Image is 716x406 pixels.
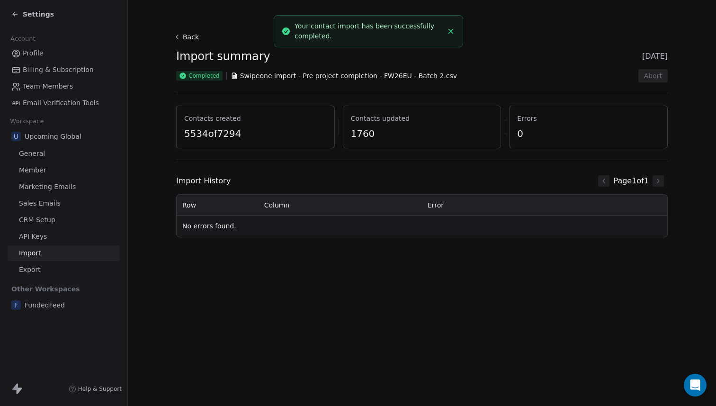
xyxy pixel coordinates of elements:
span: Column [264,201,290,209]
a: Team Members [8,79,120,94]
span: Completed [188,72,220,80]
span: Profile [23,48,44,58]
span: Other Workspaces [8,281,84,297]
span: Team Members [23,81,73,91]
span: Marketing Emails [19,182,76,192]
a: Export [8,262,120,278]
a: Help & Support [69,385,122,393]
span: [DATE] [642,51,668,62]
a: Email Verification Tools [8,95,120,111]
span: Contacts updated [351,114,493,123]
a: CRM Setup [8,212,120,228]
a: Profile [8,45,120,61]
span: Account [6,32,39,46]
div: Open Intercom Messenger [684,374,707,397]
span: Import History [176,175,231,187]
span: FundedFeed [25,300,65,310]
a: Marketing Emails [8,179,120,195]
a: API Keys [8,229,120,244]
span: Page 1 of 1 [613,175,649,187]
span: Contacts created [184,114,327,123]
span: CRM Setup [19,215,55,225]
a: Import [8,245,120,261]
span: API Keys [19,232,47,242]
span: General [19,149,45,159]
span: Help & Support [78,385,122,393]
button: Close toast [445,25,457,37]
a: Sales Emails [8,196,120,211]
span: Error [428,201,444,209]
span: F [11,300,21,310]
a: Settings [11,9,54,19]
span: Sales Emails [19,198,61,208]
div: Your contact import has been successfully completed. [295,21,443,41]
span: 0 [517,127,660,140]
button: Back [172,28,203,45]
span: Errors [517,114,660,123]
a: Billing & Subscription [8,62,120,78]
span: 1760 [351,127,493,140]
span: No errors found. [182,222,236,230]
span: Email Verification Tools [23,98,99,108]
span: Row [182,201,196,209]
span: Billing & Subscription [23,65,94,75]
span: Import summary [176,49,270,63]
span: 5534 of 7294 [184,127,327,140]
span: Swipeone import - Pre project completion - FW26EU - Batch 2.csv [240,71,457,81]
span: Member [19,165,46,175]
a: Member [8,162,120,178]
a: General [8,146,120,162]
span: Upcoming Global [25,132,81,141]
span: Workspace [6,114,48,128]
span: Settings [23,9,54,19]
span: Import [19,248,41,258]
span: U [11,132,21,141]
button: Abort [638,69,668,82]
span: Export [19,265,41,275]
